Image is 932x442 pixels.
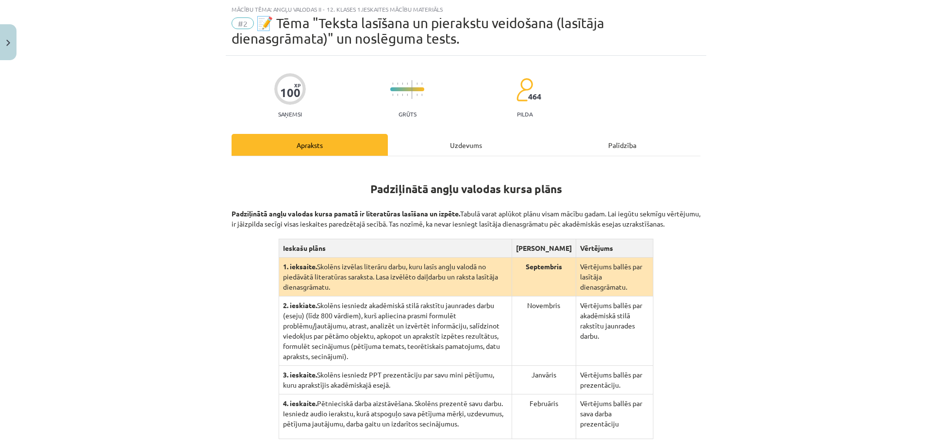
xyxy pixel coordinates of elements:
p: Grūts [399,111,416,117]
strong: 2. ieskiate. [283,301,317,310]
span: #2 [232,17,254,29]
td: Skolēns izvēlas literāru darbu, kuru lasīs angļu valodā no piedāvātā literatūras saraksta. Lasa i... [279,258,512,296]
img: icon-short-line-57e1e144782c952c97e751825c79c345078a6d821885a25fce030b3d8c18986b.svg [397,94,398,96]
th: Vērtējums [576,239,653,258]
span: 464 [528,92,541,101]
td: Janvāris [512,366,576,394]
img: icon-short-line-57e1e144782c952c97e751825c79c345078a6d821885a25fce030b3d8c18986b.svg [402,94,403,96]
strong: Padziļinātā angļu valodas kursa pamatā ir literatūras lasīšana un izpēte. [232,209,460,218]
td: Novembris [512,296,576,366]
img: icon-short-line-57e1e144782c952c97e751825c79c345078a6d821885a25fce030b3d8c18986b.svg [407,94,408,96]
span: XP [294,82,300,88]
img: icon-short-line-57e1e144782c952c97e751825c79c345078a6d821885a25fce030b3d8c18986b.svg [392,82,393,85]
div: Mācību tēma: Angļu valodas ii - 12. klases 1.ieskaites mācību materiāls [232,6,700,13]
img: icon-short-line-57e1e144782c952c97e751825c79c345078a6d821885a25fce030b3d8c18986b.svg [416,82,417,85]
td: Vērtējums ballēs par lasītāja dienasgrāmatu. [576,258,653,296]
img: icon-short-line-57e1e144782c952c97e751825c79c345078a6d821885a25fce030b3d8c18986b.svg [421,94,422,96]
img: icon-short-line-57e1e144782c952c97e751825c79c345078a6d821885a25fce030b3d8c18986b.svg [416,94,417,96]
strong: Padziļinātā angļu valodas kursa plāns [370,182,562,196]
strong: 4. ieskaite. [283,399,317,408]
img: icon-short-line-57e1e144782c952c97e751825c79c345078a6d821885a25fce030b3d8c18986b.svg [392,94,393,96]
p: pilda [517,111,533,117]
p: Tabulā varat aplūkot plānu visam mācību gadam. Lai iegūtu sekmīgu vērtējumu, ir jāizpilda secīgi ... [232,198,700,229]
td: Vērtējums ballēs par prezentāciju. [576,366,653,394]
img: icon-long-line-d9ea69661e0d244f92f715978eff75569469978d946b2353a9bb055b3ed8787d.svg [412,80,413,99]
div: Palīdzība [544,134,700,156]
img: icon-close-lesson-0947bae3869378f0d4975bcd49f059093ad1ed9edebbc8119c70593378902aed.svg [6,40,10,46]
td: Vērtējums ballēs par sava darba prezentāciju [576,394,653,439]
th: [PERSON_NAME] [512,239,576,258]
div: 100 [280,86,300,99]
td: Skolēns iesniedz PPT prezentāciju par savu mini pētījumu, kuru aprakstījis akadēmiskajā esejā. [279,366,512,394]
img: icon-short-line-57e1e144782c952c97e751825c79c345078a6d821885a25fce030b3d8c18986b.svg [402,82,403,85]
td: Vērtējums ballēs par akadēmiskā stilā rakstītu jaunrades darbu. [576,296,653,366]
strong: 1. ieksaite. [283,262,317,271]
span: 📝 Tēma "Teksta lasīšana un pierakstu veidošana (lasītāja dienasgrāmata)" un noslēguma tests. [232,15,604,47]
strong: 3. ieskaite. [283,370,317,379]
img: students-c634bb4e5e11cddfef0936a35e636f08e4e9abd3cc4e673bd6f9a4125e45ecb1.svg [516,78,533,102]
p: Pētnieciskā darba aizstāvēšana. Skolēns prezentē savu darbu. Iesniedz audio ierakstu, kurā atspog... [283,398,508,429]
img: icon-short-line-57e1e144782c952c97e751825c79c345078a6d821885a25fce030b3d8c18986b.svg [407,82,408,85]
td: Skolēns iesniedz akadēmiskā stilā rakstītu jaunrades darbu (eseju) (līdz 800 vārdiem), kurš aplie... [279,296,512,366]
img: icon-short-line-57e1e144782c952c97e751825c79c345078a6d821885a25fce030b3d8c18986b.svg [421,82,422,85]
th: Ieskašu plāns [279,239,512,258]
p: Februāris [516,398,572,409]
div: Uzdevums [388,134,544,156]
p: Saņemsi [274,111,306,117]
img: icon-short-line-57e1e144782c952c97e751825c79c345078a6d821885a25fce030b3d8c18986b.svg [397,82,398,85]
strong: Septembris [526,262,562,271]
div: Apraksts [232,134,388,156]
